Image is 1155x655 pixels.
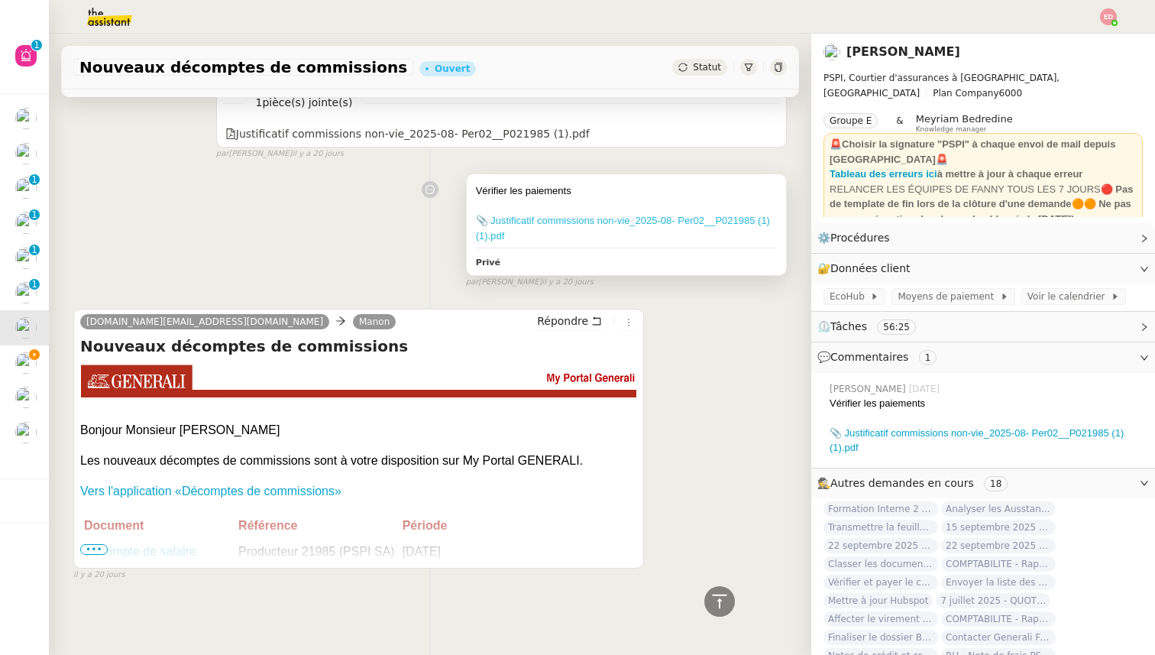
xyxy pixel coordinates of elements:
span: ••• [80,544,108,555]
span: Formation Interne 2 - [PERSON_NAME] [823,501,938,517]
td: [DATE] [399,565,451,591]
img: users%2FSclkIUIAuBOhhDrbgjtrSikBoD03%2Favatar%2F48cbc63d-a03d-4817-b5bf-7f7aeed5f2a9 [15,352,37,374]
nz-badge-sup: 1 [31,40,42,50]
p: Les nouveaux décomptes de commissions sont à votre disposition sur My Portal GENERALI. [80,452,637,470]
span: COMPTABILITE - Rapprochement bancaire - 15 septembre 2025 [941,611,1056,627]
div: ⚙️Procédures [811,223,1155,253]
span: pièce(s) jointe(s) [262,96,352,109]
span: Nouveaux décomptes de commissions [79,60,407,75]
span: Transmettre la feuille d'heure de [PERSON_NAME] [823,520,938,535]
span: Moyens de paiement [898,289,999,304]
p: Bonjour Monsieur [PERSON_NAME] [80,421,637,439]
span: il y a 20 jours [73,569,125,582]
span: 22 septembre 2025 - QUOTIDIEN Gestion boite mail Accounting [941,538,1056,553]
img: users%2F0zQGGmvZECeMseaPawnreYAQQyS2%2Favatar%2Feddadf8a-b06f-4db9-91c4-adeed775bb0f [15,108,37,129]
a: 📎 Justificatif commissions non-vie_2025-08- Per02__P021985 (1) (1).pdf [830,427,1124,454]
div: Ouvert [435,64,470,73]
span: Envoyer la liste des clients et assureurs [941,575,1056,590]
strong: 🔴 Pas de template de fin lors de la clôture d'une demande🟠🟠 Ne pas accuser réception des demandes... [830,183,1133,225]
span: Procédures [830,232,890,244]
nz-badge-sup: 1 [29,245,40,255]
span: ⚙️ [817,229,897,247]
nz-tag: 56:25 [877,319,916,335]
span: Commentaires [830,351,908,363]
p: 1 [31,174,37,188]
span: par [466,276,479,289]
div: 🕵️Autres demandes en cours 18 [811,469,1155,498]
nz-badge-sup: 1 [29,279,40,290]
img: users%2Fa6PbEmLwvGXylUqKytRPpDpAx153%2Favatar%2Ffanny.png [15,422,37,443]
p: 1 [31,245,37,258]
div: Vérifier les paiements [830,396,1143,411]
span: 22 septembre 2025 - QUOTIDIEN - OPAL - Gestion de la boîte mail OPAL [823,538,938,553]
span: 🔐 [817,260,917,277]
span: il y a 20 jours [292,148,344,161]
img: users%2F0zQGGmvZECeMseaPawnreYAQQyS2%2Favatar%2Feddadf8a-b06f-4db9-91c4-adeed775bb0f [15,387,37,408]
span: Meyriam Bedredine [916,113,1013,125]
th: Référence [235,513,399,539]
strong: 🚨Choisir la signature "PSPI" à chaque envoi de mail depuis [GEOGRAPHIC_DATA]🚨 [830,138,1115,165]
h4: Nouveaux décomptes de commissions [80,336,637,357]
a: Vers l'application «Décomptes de commissions» [80,485,341,498]
span: [PERSON_NAME] [830,382,909,396]
span: & [896,113,903,133]
span: Tâches [830,320,867,332]
img: users%2Fa6PbEmLwvGXylUqKytRPpDpAx153%2Favatar%2Ffanny.png [15,212,37,234]
span: 💬 [817,351,943,363]
app-user-label: Knowledge manager [916,113,1013,133]
span: Analyser les Ausstandsmeldungen [941,501,1056,517]
span: Répondre [537,313,588,329]
span: Voir le calendrier [1027,289,1111,304]
p: 1 [34,40,40,54]
td: Producteur 21985 (PSPI SA) [235,565,399,591]
a: [DOMAIN_NAME][EMAIL_ADDRESS][DOMAIN_NAME] [80,315,329,329]
span: 6000 [999,88,1023,99]
div: Justificatif commissions non-vie_2025-08- Per02__P021985 (1).pdf [225,125,590,143]
span: [DATE] [909,382,943,396]
p: 1 [31,279,37,293]
div: 💬Commentaires 1 [811,342,1155,372]
p: 1 [31,209,37,223]
nz-tag: 1 [919,350,937,365]
img: users%2Fa6PbEmLwvGXylUqKytRPpDpAx153%2Favatar%2Ffanny.png [15,317,37,339]
nz-badge-sup: 1 [29,209,40,220]
span: 1 [245,94,364,112]
a: 📎 Justificatif commissions non-vie_2025-08- Per02__P021985 (1) (1).pdf [476,215,770,242]
span: Affecter le virement en attente [823,611,938,627]
b: Privé [476,258,500,268]
span: Finaliser le dossier Buheiry [823,630,938,645]
th: Période [399,513,451,539]
td: Producteur 21985 (PSPI SA) [235,539,399,565]
img: ATT00001.png [80,365,637,397]
img: users%2F0zQGGmvZECeMseaPawnreYAQQyS2%2Favatar%2Feddadf8a-b06f-4db9-91c4-adeed775bb0f [15,282,37,303]
img: svg [1100,8,1117,25]
img: users%2F0zQGGmvZECeMseaPawnreYAQQyS2%2Favatar%2Feddadf8a-b06f-4db9-91c4-adeed775bb0f [15,177,37,199]
img: users%2Fa6PbEmLwvGXylUqKytRPpDpAx153%2Favatar%2Ffanny.png [823,44,840,60]
a: [PERSON_NAME] [846,44,960,59]
button: Répondre [532,313,607,329]
span: Données client [830,262,911,274]
div: RELANCER LES ÉQUIPES DE FANNY TOUS LES 7 JOURS [830,182,1137,227]
img: users%2Fa6PbEmLwvGXylUqKytRPpDpAx153%2Favatar%2Ffanny.png [15,248,37,269]
span: Vérifier et payer le contrat [823,575,938,590]
img: users%2F0zQGGmvZECeMseaPawnreYAQQyS2%2Favatar%2Feddadf8a-b06f-4db9-91c4-adeed775bb0f [15,143,37,164]
span: EcoHub [830,289,870,304]
span: Classer les documents reçus [823,556,938,572]
span: par [216,148,229,161]
div: 🔐Données client [811,254,1155,284]
nz-badge-sup: 1 [29,174,40,185]
span: Statut [693,62,721,73]
strong: à mettre à jour à chaque erreur [937,168,1083,180]
span: 15 septembre 2025 - QUOTIDIEN Gestion boite mail Accounting [941,520,1056,535]
strong: Tableau des erreurs ici [830,168,937,180]
span: Contacter Generali France pour demande AU094424 [941,630,1056,645]
div: Vérifier les paiements [476,183,777,199]
span: Mettre à jour Hubspot [823,593,933,608]
span: COMPTABILITE - Rapprochement bancaire - 25 septembre 2025 [941,556,1056,572]
nz-tag: Groupe E [823,113,878,128]
div: ⏲️Tâches 56:25 [811,312,1155,342]
small: [PERSON_NAME] [466,276,594,289]
nz-tag: 18 [984,476,1008,491]
span: il y a 20 jours [542,276,594,289]
span: 7 juillet 2025 - QUOTIDIEN Gestion boite mail Accounting [936,593,1050,608]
